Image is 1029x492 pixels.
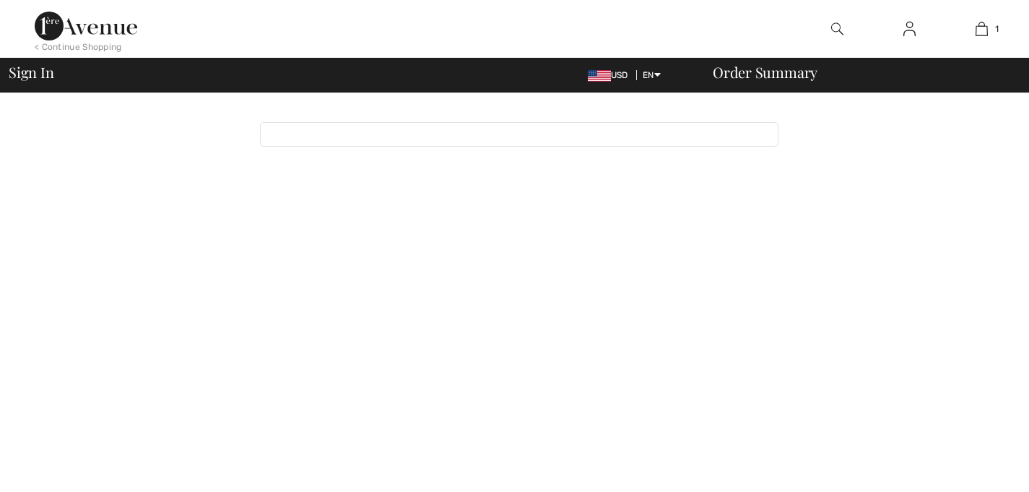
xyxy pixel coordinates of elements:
[995,22,999,35] span: 1
[831,20,843,38] img: search the website
[946,20,1017,38] a: 1
[643,70,661,80] span: EN
[903,20,916,38] img: My Info
[35,12,137,40] img: 1ère Avenue
[588,70,634,80] span: USD
[892,20,927,38] a: Sign In
[9,65,53,79] span: Sign In
[588,70,611,82] img: US Dollar
[35,40,122,53] div: < Continue Shopping
[695,65,1020,79] div: Order Summary
[976,20,988,38] img: My Bag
